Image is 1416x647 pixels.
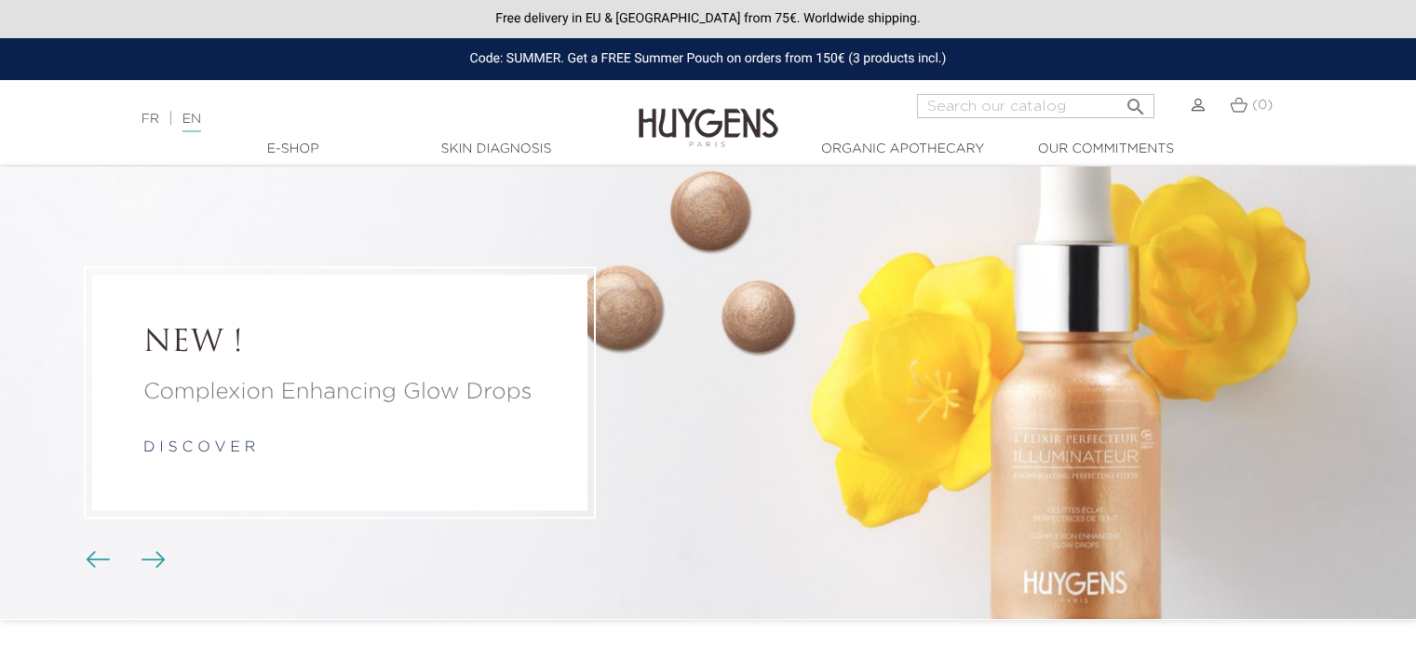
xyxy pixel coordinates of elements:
[1119,88,1153,114] button: 
[1125,90,1147,113] i: 
[142,113,159,126] a: FR
[182,113,201,132] a: EN
[403,140,589,159] a: Skin Diagnosis
[143,327,536,362] a: NEW !
[143,441,255,456] a: d i s c o v e r
[93,546,154,574] div: Carousel buttons
[132,108,576,130] div: |
[1013,140,1199,159] a: Our commitments
[143,376,536,410] a: Complexion Enhancing Glow Drops
[200,140,386,159] a: E-Shop
[810,140,996,159] a: Organic Apothecary
[917,94,1154,118] input: Search
[1252,99,1273,112] span: (0)
[639,78,778,150] img: Huygens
